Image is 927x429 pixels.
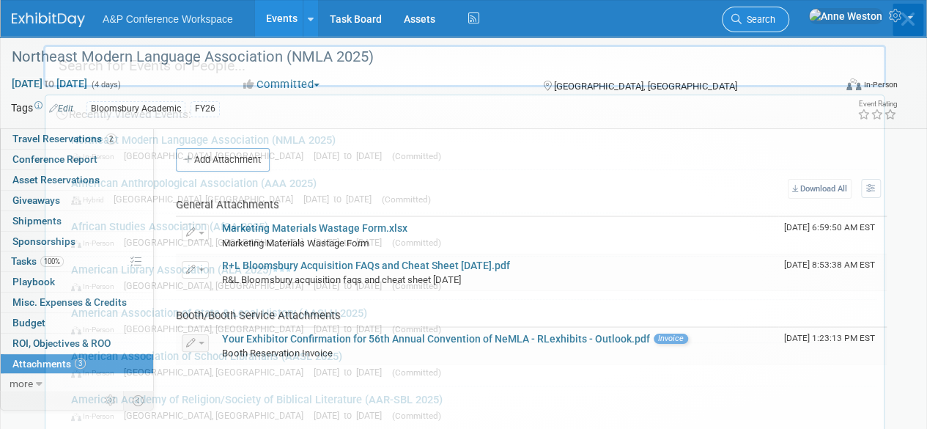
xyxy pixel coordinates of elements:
span: [DATE] to [DATE] [303,194,379,205]
span: [GEOGRAPHIC_DATA], [GEOGRAPHIC_DATA] [124,367,311,378]
div: Recently Viewed Events: [53,95,876,127]
span: (Committed) [392,324,441,334]
a: Northeast Modern Language Association (NMLA 2025) In-Person [GEOGRAPHIC_DATA], [GEOGRAPHIC_DATA] ... [64,127,876,169]
span: [GEOGRAPHIC_DATA], [GEOGRAPHIC_DATA] [124,237,311,248]
span: [DATE] to [DATE] [314,410,389,421]
a: American Anthropological Association (AAA 2025) Hybrid [GEOGRAPHIC_DATA], [GEOGRAPHIC_DATA] [DATE... [64,170,876,213]
a: American Academy of Religion/Society of Biblical Literature (AAR-SBL 2025) In-Person [GEOGRAPHIC_... [64,386,876,429]
span: (Committed) [392,367,441,378]
span: [DATE] to [DATE] [314,367,389,378]
span: [DATE] to [DATE] [314,280,389,291]
span: [GEOGRAPHIC_DATA], [GEOGRAPHIC_DATA] [124,150,311,161]
span: [DATE] to [DATE] [314,323,389,334]
span: (Committed) [392,238,441,248]
a: American Association of State & Local History (AASLH 2025) In-Person [GEOGRAPHIC_DATA], [GEOGRAPH... [64,300,876,342]
span: (Committed) [392,151,441,161]
span: In-Person [71,325,121,334]
a: American Association of School Librarians (AASL 2025) In-Person [GEOGRAPHIC_DATA], [GEOGRAPHIC_DA... [64,343,876,386]
a: American Library Association (ALA 2025) In-Person [GEOGRAPHIC_DATA], [GEOGRAPHIC_DATA] [DATE] to ... [64,257,876,299]
input: Search for Events or People... [43,45,886,87]
a: African Studies Association (AfSA 2025) In-Person [GEOGRAPHIC_DATA], [GEOGRAPHIC_DATA] [DATE] to ... [64,213,876,256]
span: (Committed) [382,194,431,205]
span: [GEOGRAPHIC_DATA], [GEOGRAPHIC_DATA] [124,410,311,421]
span: In-Person [71,152,121,161]
span: In-Person [71,282,121,291]
span: In-Person [71,238,121,248]
span: Hybrid [71,195,111,205]
span: [GEOGRAPHIC_DATA], [GEOGRAPHIC_DATA] [124,280,311,291]
span: (Committed) [392,411,441,421]
span: (Committed) [392,281,441,291]
span: In-Person [71,368,121,378]
span: [DATE] to [DATE] [314,237,389,248]
span: [GEOGRAPHIC_DATA], [GEOGRAPHIC_DATA] [114,194,300,205]
span: [GEOGRAPHIC_DATA], [GEOGRAPHIC_DATA] [124,323,311,334]
span: [DATE] to [DATE] [314,150,389,161]
span: In-Person [71,411,121,421]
